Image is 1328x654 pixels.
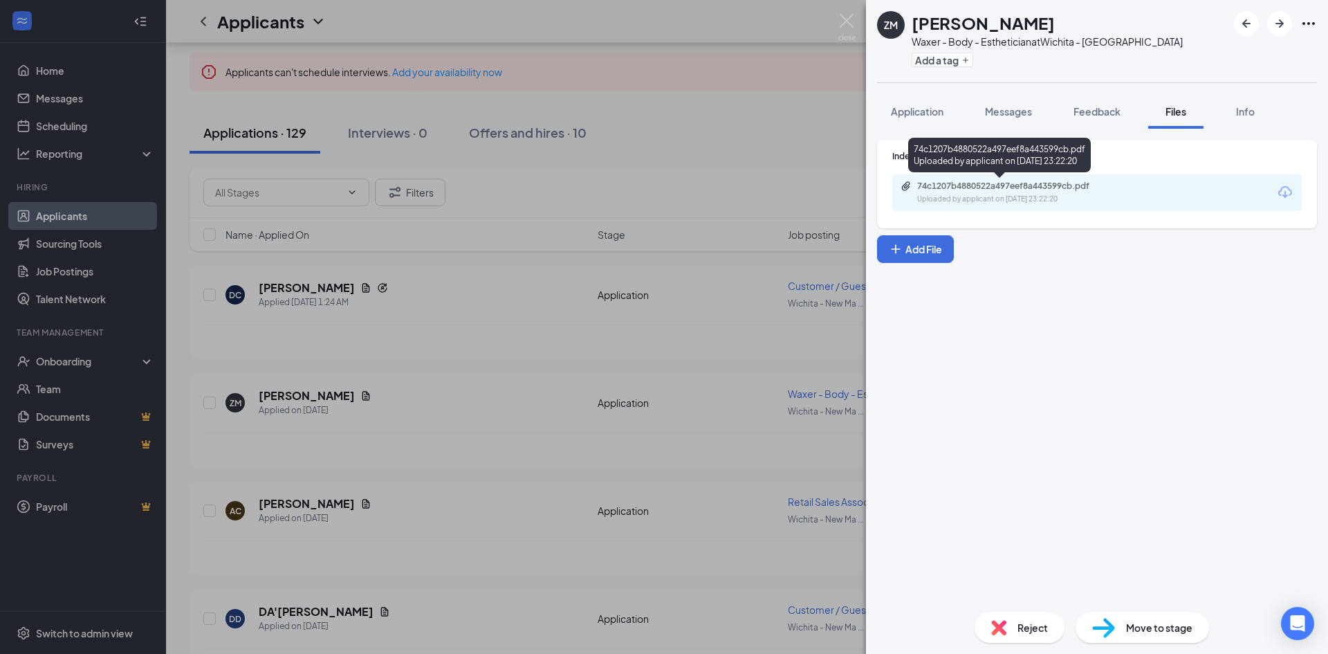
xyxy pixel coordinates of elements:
span: Feedback [1073,105,1120,118]
h1: [PERSON_NAME] [912,11,1055,35]
div: 74c1207b4880522a497eef8a443599cb.pdf [917,181,1111,192]
span: Move to stage [1126,620,1192,635]
svg: Paperclip [901,181,912,192]
a: Paperclip74c1207b4880522a497eef8a443599cb.pdfUploaded by applicant on [DATE] 23:22:20 [901,181,1125,205]
svg: ArrowRight [1271,15,1288,32]
span: Messages [985,105,1032,118]
div: 74c1207b4880522a497eef8a443599cb.pdf Uploaded by applicant on [DATE] 23:22:20 [908,138,1091,172]
span: Reject [1017,620,1048,635]
div: ZM [884,18,898,32]
span: Files [1165,105,1186,118]
div: Open Intercom Messenger [1281,607,1314,640]
div: Indeed Resume [892,150,1302,162]
button: ArrowRight [1267,11,1292,36]
svg: Plus [961,56,970,64]
button: PlusAdd a tag [912,53,973,67]
button: Add FilePlus [877,235,954,263]
span: Info [1236,105,1255,118]
button: ArrowLeftNew [1234,11,1259,36]
svg: Plus [889,242,903,256]
div: Waxer - Body - Esthetician at Wichita - ​​[GEOGRAPHIC_DATA] [912,35,1183,48]
svg: Download [1277,184,1293,201]
span: Application [891,105,943,118]
svg: Ellipses [1300,15,1317,32]
svg: ArrowLeftNew [1238,15,1255,32]
div: Uploaded by applicant on [DATE] 23:22:20 [917,194,1125,205]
